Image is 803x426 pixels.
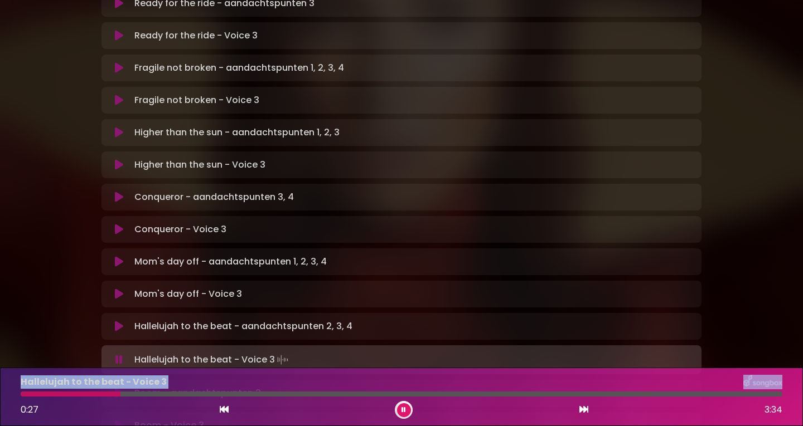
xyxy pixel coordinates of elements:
[134,190,294,204] p: Conqueror - aandachtspunten 3, 4
[134,94,259,107] p: Fragile not broken - Voice 3
[21,403,38,416] span: 0:27
[765,403,782,417] span: 3:34
[275,352,291,368] img: waveform4.gif
[134,158,265,172] p: Higher than the sun - Voice 3
[134,320,352,333] p: Hallelujah to the beat - aandachtspunten 2, 3, 4
[21,375,167,389] p: Hallelujah to the beat - Voice 3
[134,352,291,368] p: Hallelujah to the beat - Voice 3
[134,223,226,236] p: Conqueror - Voice 3
[134,126,340,139] p: Higher than the sun - aandachtspunten 1, 2, 3
[134,29,258,42] p: Ready for the ride - Voice 3
[134,61,344,75] p: Fragile not broken - aandachtspunten 1, 2, 3, 4
[743,375,782,389] img: songbox-logo-white.png
[134,255,327,268] p: Mom's day off - aandachtspunten 1, 2, 3, 4
[134,287,242,301] p: Mom's day off - Voice 3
